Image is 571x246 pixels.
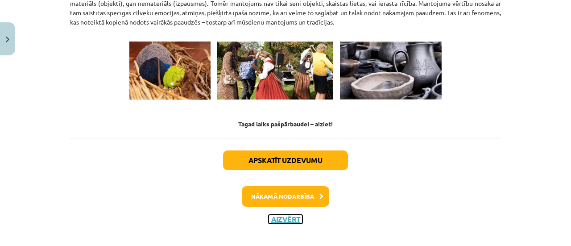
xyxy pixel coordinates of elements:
button: Nākamā nodarbība [242,186,329,207]
button: Apskatīt uzdevumu [223,150,348,170]
strong: Tagad laiks pašpārbaudei – aiziet! [238,120,333,128]
img: icon-close-lesson-0947bae3869378f0d4975bcd49f059093ad1ed9edebbc8119c70593378902aed.svg [6,37,9,42]
button: Aizvērt [269,215,302,224]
